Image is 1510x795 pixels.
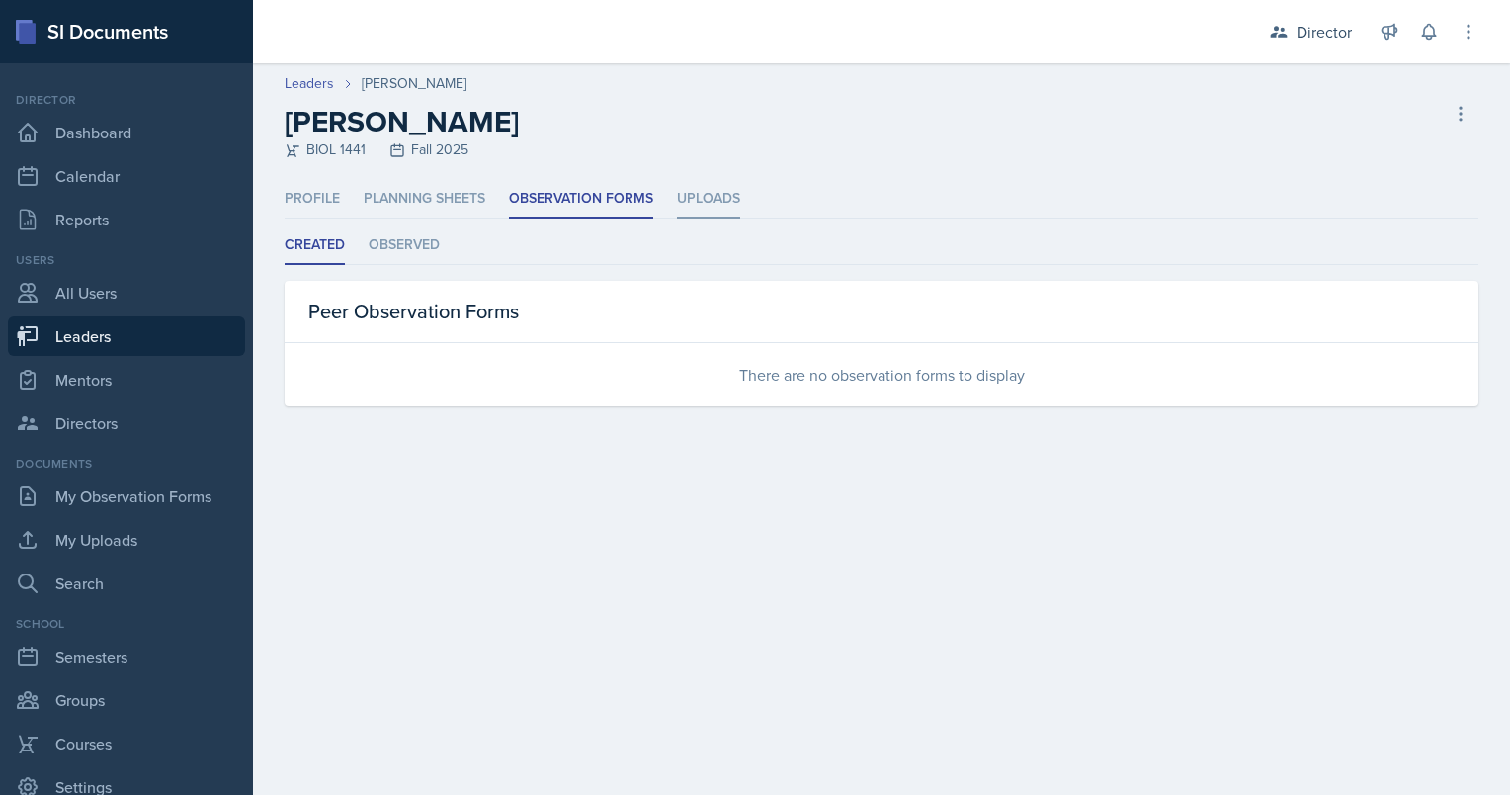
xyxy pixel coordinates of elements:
a: Leaders [8,316,245,356]
div: Director [8,91,245,109]
a: Mentors [8,360,245,399]
a: Calendar [8,156,245,196]
a: Search [8,564,245,603]
h2: [PERSON_NAME] [285,104,519,139]
div: There are no observation forms to display [285,343,1478,406]
li: Observed [369,226,440,265]
a: Reports [8,200,245,239]
li: Planning Sheets [364,180,485,219]
div: Users [8,251,245,269]
div: Director [1297,20,1352,44]
li: Observation Forms [509,180,653,219]
div: School [8,615,245,633]
a: All Users [8,273,245,312]
a: Directors [8,403,245,443]
div: [PERSON_NAME] [362,73,466,94]
li: Profile [285,180,340,219]
li: Uploads [677,180,740,219]
div: BIOL 1441 Fall 2025 [285,139,519,160]
li: Created [285,226,345,265]
a: My Uploads [8,520,245,560]
a: Dashboard [8,113,245,152]
div: Peer Observation Forms [285,281,1478,343]
a: Semesters [8,637,245,676]
a: Leaders [285,73,334,94]
a: Groups [8,680,245,720]
div: Documents [8,455,245,473]
a: My Observation Forms [8,477,245,516]
a: Courses [8,724,245,763]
